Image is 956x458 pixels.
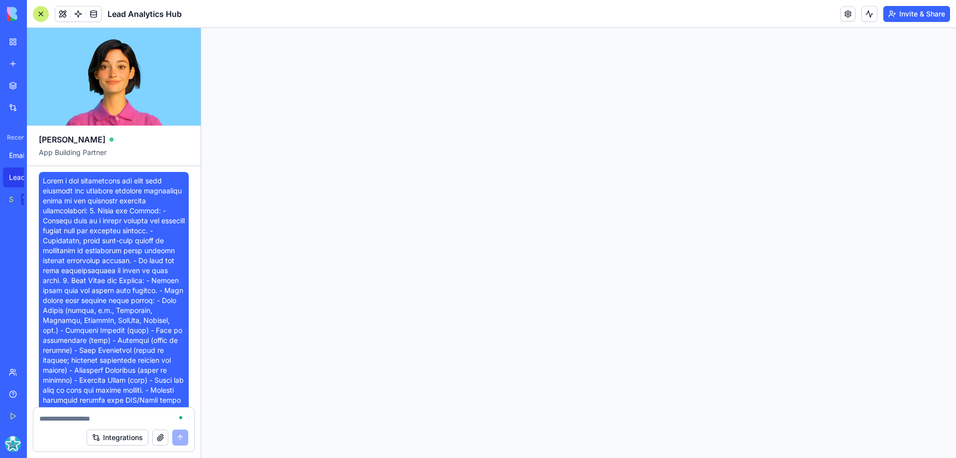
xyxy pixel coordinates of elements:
[5,436,21,452] img: ACg8ocIInin2p6pcjON7snjoCg-HMTItrRaEI8bAy78i330DTAFXXnte=s96-c
[3,167,43,187] a: Lead Analytics Hub
[21,193,37,205] div: TRY
[39,148,189,165] span: App Building Partner
[3,146,43,165] a: Email Categorizer
[39,134,106,146] span: [PERSON_NAME]
[9,151,37,160] div: Email Categorizer
[3,189,43,209] a: Social Media Content GeneratorTRY
[9,172,37,182] div: Lead Analytics Hub
[108,8,182,20] span: Lead Analytics Hub
[9,194,14,204] div: Social Media Content Generator
[7,7,69,21] img: logo
[87,430,148,446] button: Integrations
[3,134,24,142] span: Recent
[883,6,950,22] button: Invite & Share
